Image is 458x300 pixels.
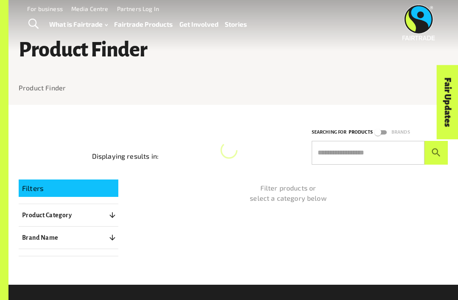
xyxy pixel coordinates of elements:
p: Brand Name [22,233,59,243]
a: Media Centre [71,5,109,12]
p: Filters [22,183,115,194]
a: Get Involved [179,18,218,30]
p: Products [349,128,373,136]
a: Product Finder [19,84,66,92]
a: Stories [225,18,247,30]
a: Toggle Search [23,14,44,35]
p: Searching for [312,128,347,136]
p: Displaying results in: [92,151,159,161]
a: What is Fairtrade [49,18,108,30]
img: Fairtrade Australia New Zealand logo [402,5,435,40]
nav: breadcrumb [19,83,448,93]
button: Product Category [19,207,118,223]
p: Product Category [22,210,72,220]
a: Partners Log In [117,5,159,12]
p: Filter products or select a category below [128,183,448,203]
a: For business [27,5,63,12]
a: Fairtrade Products [114,18,173,30]
button: Brand Name [19,230,118,245]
